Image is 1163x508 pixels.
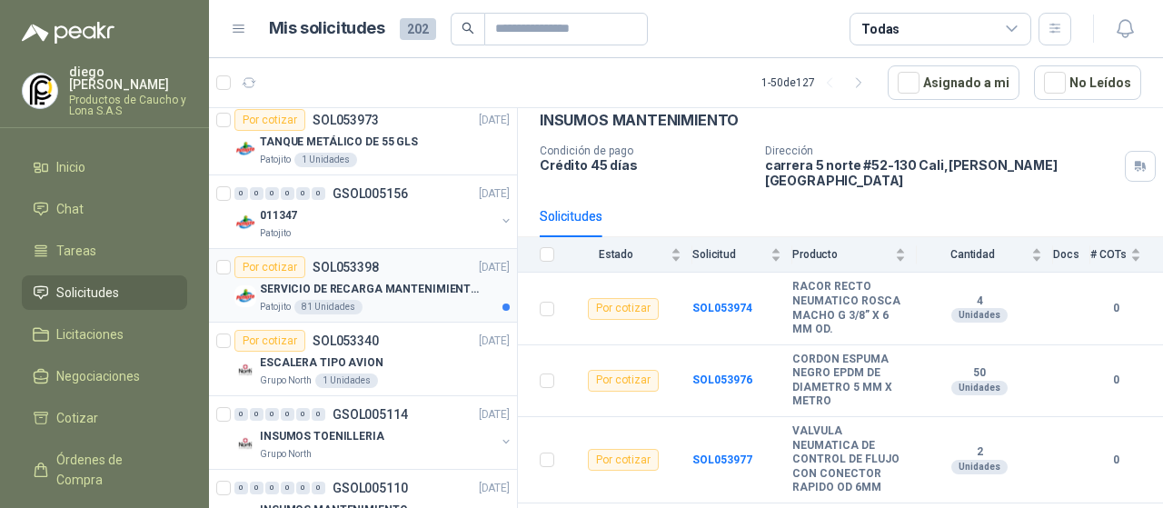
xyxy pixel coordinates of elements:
[22,317,187,352] a: Licitaciones
[479,480,510,497] p: [DATE]
[234,403,513,462] a: 0 0 0 0 0 0 GSOL005114[DATE] Company LogoINSUMOS TOENILLERIAGrupo North
[479,185,510,203] p: [DATE]
[792,248,891,261] span: Producto
[260,207,297,224] p: 011347
[333,187,408,200] p: GSOL005156
[23,74,57,108] img: Company Logo
[479,333,510,350] p: [DATE]
[313,334,379,347] p: SOL053340
[22,401,187,435] a: Cotizar
[269,15,385,42] h1: Mis solicitudes
[479,406,510,423] p: [DATE]
[951,308,1008,323] div: Unidades
[296,187,310,200] div: 0
[400,18,436,40] span: 202
[792,353,906,409] b: CORDON ESPUMA NEGRO EPDM DE DIAMETRO 5 MM X METRO
[540,157,750,173] p: Crédito 45 días
[462,22,474,35] span: search
[692,237,792,273] th: Solicitud
[792,424,906,495] b: VALVULA NEUMATICA DE CONTROL DE FLUJO CON CONECTOR RAPIDO OD 6MM
[234,408,248,421] div: 0
[917,294,1042,309] b: 4
[792,280,906,336] b: RACOR RECTO NEUMATICO ROSCA MACHO G 3/8” X 6 MM OD.
[260,428,384,445] p: INSUMOS TOENILLERIA
[294,153,357,167] div: 1 Unidades
[1090,372,1141,389] b: 0
[1090,248,1127,261] span: # COTs
[917,366,1042,381] b: 50
[22,234,187,268] a: Tareas
[56,241,96,261] span: Tareas
[1034,65,1141,100] button: No Leídos
[260,134,418,151] p: TANQUE METÁLICO DE 55 GLS
[861,19,900,39] div: Todas
[540,144,750,157] p: Condición de pago
[265,408,279,421] div: 0
[333,482,408,494] p: GSOL005110
[692,248,767,261] span: Solicitud
[1053,237,1090,273] th: Docs
[917,445,1042,460] b: 2
[234,138,256,160] img: Company Logo
[56,366,140,386] span: Negociaciones
[260,281,486,298] p: SERVICIO DE RECARGA MANTENIMIENTO Y PRESTAMOS DE EXTINTORES
[588,449,659,471] div: Por cotizar
[951,460,1008,474] div: Unidades
[917,248,1028,261] span: Cantidad
[588,370,659,392] div: Por cotizar
[234,433,256,454] img: Company Logo
[281,187,294,200] div: 0
[56,324,124,344] span: Licitaciones
[540,206,602,226] div: Solicitudes
[234,256,305,278] div: Por cotizar
[234,359,256,381] img: Company Logo
[260,226,291,241] p: Patojito
[56,199,84,219] span: Chat
[588,298,659,320] div: Por cotizar
[761,68,873,97] div: 1 - 50 de 127
[312,482,325,494] div: 0
[250,408,263,421] div: 0
[313,261,379,274] p: SOL053398
[209,323,517,396] a: Por cotizarSOL053340[DATE] Company LogoESCALERA TIPO AVIONGrupo North1 Unidades
[56,408,98,428] span: Cotizar
[1090,237,1163,273] th: # COTs
[56,450,170,490] span: Órdenes de Compra
[792,237,917,273] th: Producto
[22,22,114,44] img: Logo peakr
[209,102,517,175] a: Por cotizarSOL053973[DATE] Company LogoTANQUE METÁLICO DE 55 GLSPatojito1 Unidades
[765,157,1118,188] p: carrera 5 norte #52-130 Cali , [PERSON_NAME][GEOGRAPHIC_DATA]
[260,354,383,372] p: ESCALERA TIPO AVION
[22,192,187,226] a: Chat
[234,482,248,494] div: 0
[209,249,517,323] a: Por cotizarSOL053398[DATE] Company LogoSERVICIO DE RECARGA MANTENIMIENTO Y PRESTAMOS DE EXTINTORE...
[281,408,294,421] div: 0
[294,300,363,314] div: 81 Unidades
[765,144,1118,157] p: Dirección
[56,157,85,177] span: Inicio
[692,302,752,314] a: SOL053974
[479,112,510,129] p: [DATE]
[250,187,263,200] div: 0
[22,443,187,497] a: Órdenes de Compra
[313,114,379,126] p: SOL053973
[692,374,752,386] b: SOL053976
[250,482,263,494] div: 0
[265,482,279,494] div: 0
[56,283,119,303] span: Solicitudes
[315,374,378,388] div: 1 Unidades
[234,183,513,241] a: 0 0 0 0 0 0 GSOL005156[DATE] Company Logo011347Patojito
[260,374,312,388] p: Grupo North
[565,248,667,261] span: Estado
[917,237,1053,273] th: Cantidad
[479,259,510,276] p: [DATE]
[951,381,1008,395] div: Unidades
[312,187,325,200] div: 0
[1090,300,1141,317] b: 0
[260,153,291,167] p: Patojito
[888,65,1019,100] button: Asignado a mi
[565,237,692,273] th: Estado
[234,285,256,307] img: Company Logo
[69,65,187,91] p: diego [PERSON_NAME]
[22,150,187,184] a: Inicio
